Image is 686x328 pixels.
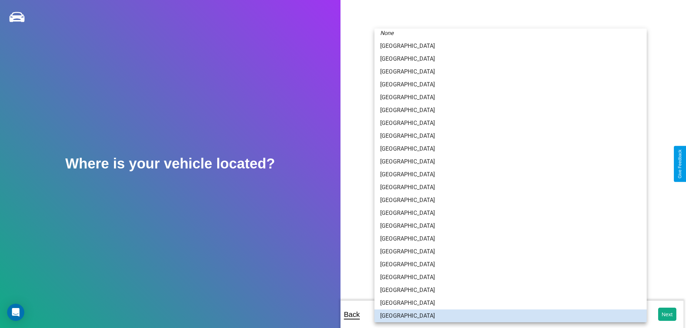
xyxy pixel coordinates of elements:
[374,297,647,309] li: [GEOGRAPHIC_DATA]
[374,232,647,245] li: [GEOGRAPHIC_DATA]
[374,309,647,322] li: [GEOGRAPHIC_DATA]
[374,91,647,104] li: [GEOGRAPHIC_DATA]
[7,304,24,321] div: Open Intercom Messenger
[374,219,647,232] li: [GEOGRAPHIC_DATA]
[374,207,647,219] li: [GEOGRAPHIC_DATA]
[374,181,647,194] li: [GEOGRAPHIC_DATA]
[374,271,647,284] li: [GEOGRAPHIC_DATA]
[374,194,647,207] li: [GEOGRAPHIC_DATA]
[374,104,647,117] li: [GEOGRAPHIC_DATA]
[374,258,647,271] li: [GEOGRAPHIC_DATA]
[374,142,647,155] li: [GEOGRAPHIC_DATA]
[374,78,647,91] li: [GEOGRAPHIC_DATA]
[374,52,647,65] li: [GEOGRAPHIC_DATA]
[374,40,647,52] li: [GEOGRAPHIC_DATA]
[677,150,682,178] div: Give Feedback
[374,168,647,181] li: [GEOGRAPHIC_DATA]
[374,155,647,168] li: [GEOGRAPHIC_DATA]
[374,284,647,297] li: [GEOGRAPHIC_DATA]
[374,65,647,78] li: [GEOGRAPHIC_DATA]
[380,29,394,37] em: None
[374,245,647,258] li: [GEOGRAPHIC_DATA]
[374,130,647,142] li: [GEOGRAPHIC_DATA]
[374,117,647,130] li: [GEOGRAPHIC_DATA]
